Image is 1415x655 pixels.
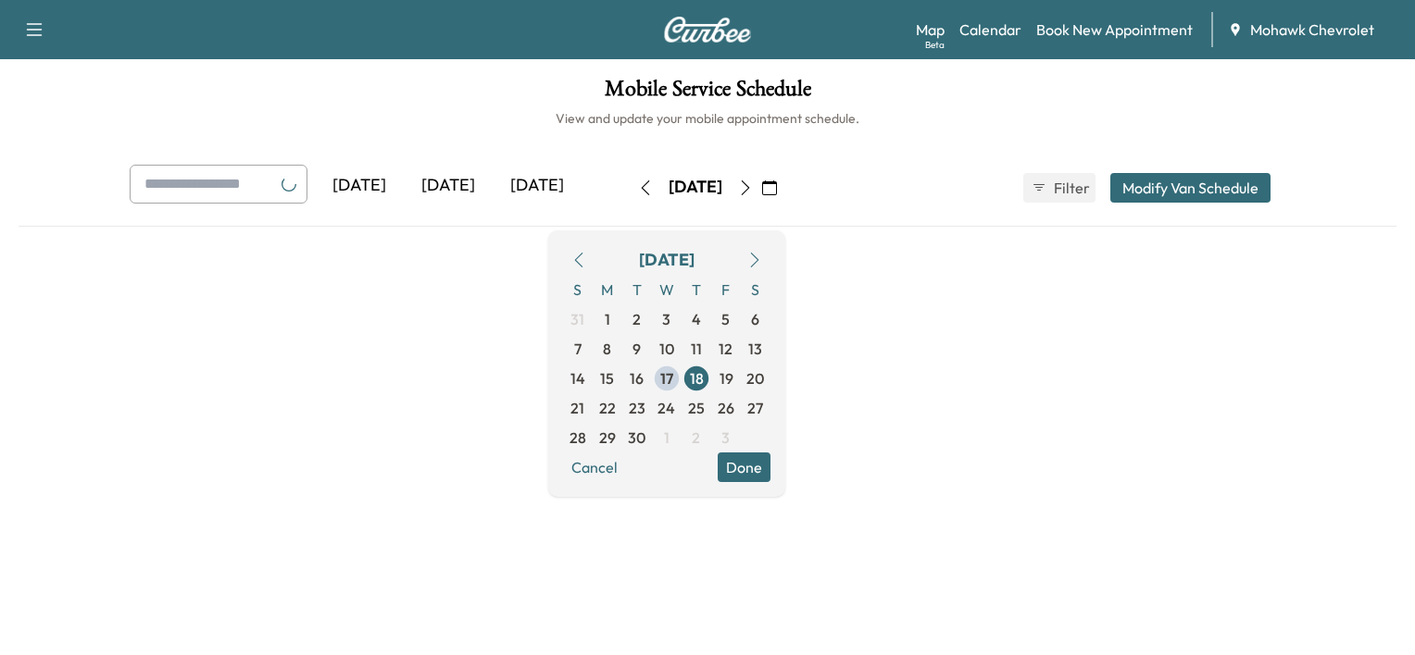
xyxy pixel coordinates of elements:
button: Filter [1023,173,1096,203]
span: 5 [722,308,731,330]
span: 18 [690,367,704,389]
span: 3 [722,426,731,449]
button: Modify Van Schedule [1110,173,1271,203]
a: Calendar [959,19,1021,41]
span: 11 [691,338,702,360]
span: 23 [629,397,645,419]
span: 13 [749,338,763,360]
h6: View and update your mobile appointment schedule. [19,109,1396,128]
span: 6 [752,308,760,330]
div: Beta [925,38,945,52]
button: Cancel [563,452,626,482]
span: 8 [604,338,612,360]
span: T [622,275,652,304]
a: Book New Appointment [1036,19,1193,41]
span: 28 [570,426,586,449]
span: 1 [605,308,610,330]
div: [DATE] [404,165,493,207]
span: 31 [571,308,585,330]
span: 22 [599,397,616,419]
span: Mohawk Chevrolet [1250,19,1374,41]
div: [DATE] [315,165,404,207]
span: 12 [720,338,733,360]
span: 15 [601,367,615,389]
span: 27 [748,397,764,419]
span: Filter [1054,177,1087,199]
span: 24 [658,397,676,419]
span: 4 [692,308,701,330]
span: S [741,275,770,304]
span: 7 [574,338,582,360]
span: 26 [718,397,734,419]
span: 14 [570,367,585,389]
span: 20 [747,367,765,389]
span: 29 [599,426,616,449]
span: 2 [633,308,642,330]
span: 9 [633,338,642,360]
button: Done [718,452,770,482]
span: 1 [664,426,670,449]
span: W [652,275,682,304]
div: [DATE] [669,176,722,199]
span: 16 [631,367,645,389]
a: MapBeta [916,19,945,41]
span: 10 [659,338,674,360]
span: 19 [720,367,733,389]
h1: Mobile Service Schedule [19,78,1396,109]
span: 3 [663,308,671,330]
div: [DATE] [639,247,695,273]
span: M [593,275,622,304]
span: 30 [629,426,646,449]
span: T [682,275,711,304]
div: [DATE] [493,165,582,207]
span: S [563,275,593,304]
span: F [711,275,741,304]
span: 25 [688,397,705,419]
span: 2 [693,426,701,449]
span: 21 [571,397,585,419]
span: 17 [660,367,673,389]
img: Curbee Logo [663,17,752,43]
